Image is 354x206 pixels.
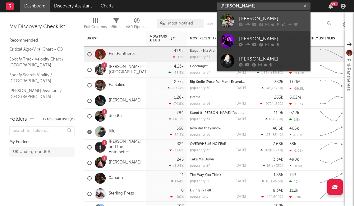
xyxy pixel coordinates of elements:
[190,96,246,99] div: Drama
[266,180,269,183] span: 16
[262,179,283,183] div: ( )
[289,96,301,100] div: 6.02M
[263,164,283,168] div: ( )
[272,195,282,199] span: -600 %
[317,140,345,155] svg: Chart title
[109,52,137,57] a: PinkPantheress
[109,98,141,103] a: [PERSON_NAME]
[236,164,246,168] div: [DATE]
[190,87,210,90] div: popularity: 30
[168,21,193,25] span: Most Notified
[289,111,299,115] div: 97.7k
[289,37,336,40] div: Spotify Monthly Listeners
[190,49,246,53] div: Illegal - Nia Archives Remix
[289,102,303,106] div: -16.3k
[317,93,345,109] svg: Chart title
[170,195,184,199] div: -100 %
[267,164,270,168] span: 16
[317,186,345,202] svg: Chart title
[190,164,210,168] div: popularity: 27
[289,173,296,177] div: 743
[317,155,345,171] svg: Chart title
[317,171,345,186] svg: Chart title
[171,179,184,183] div: +64 %
[239,55,307,63] div: [PERSON_NAME]
[111,23,121,31] div: Filters
[173,55,184,59] div: -17 %
[261,133,283,137] div: ( )
[217,11,310,31] a: [PERSON_NAME]
[174,80,184,84] div: 2.77k
[270,180,282,183] span: +45.5 %
[236,71,246,74] div: [DATE]
[9,37,75,44] div: Recommended
[190,37,237,40] div: Most Recent Track
[261,86,283,90] div: ( )
[190,133,210,137] div: popularity: 56
[9,138,75,146] div: My Folders
[174,49,184,53] div: 41.9k
[265,133,270,137] span: 173
[269,118,273,121] span: 85
[190,142,246,146] div: OVERWHELMING FEAR
[190,142,226,146] a: OVERWHELMING FEAR
[9,72,68,84] a: Spotify Search Virality / [GEOGRAPHIC_DATA]
[260,102,283,106] div: ( )
[217,51,310,71] a: [PERSON_NAME]
[9,56,68,69] a: Spotify Track Velocity Chart / [GEOGRAPHIC_DATA]
[264,149,270,152] span: 102
[271,133,282,137] span: -53.4 %
[274,80,283,84] div: 382k
[9,46,68,53] a: Critical Algo/Viral Chart - GB
[190,102,210,105] div: popularity: 58
[9,126,75,135] input: Search for folders...
[287,19,334,28] input: Search...
[190,80,246,84] div: Big Smile (Pose For Me) - Extended Mix
[289,189,298,193] div: 11.2k
[190,111,246,115] div: Stand & Lean (feat. Klyrae)
[271,149,282,152] span: -63.4 %
[111,16,121,34] div: Filters
[265,87,271,90] span: 141
[109,139,143,155] a: [PERSON_NAME] and the Antoinettes
[261,71,269,75] span: 1.58k
[190,173,246,177] div: The Way You Think
[87,37,134,40] div: Artist
[190,80,253,84] a: Big Smile (Pose For Me) - Extended Mix
[289,71,304,75] div: -9.62k
[179,173,184,177] div: 41
[236,195,246,199] div: [DATE]
[109,83,126,88] a: Pa Salieu
[345,59,352,91] div: PinkPantheress
[261,195,283,199] div: ( )
[289,142,296,146] div: 38k
[190,71,210,74] div: popularity: 57
[317,109,345,124] svg: Chart title
[181,189,184,193] div: 0
[109,129,116,134] a: Kilu
[317,47,345,62] svg: Chart title
[274,173,283,177] div: 1.85k
[330,2,338,6] div: 99 +
[9,116,27,123] div: Folders
[109,114,122,119] a: deed0t
[265,195,271,199] span: -10
[289,158,299,162] div: 490k
[177,158,184,162] div: 245
[177,111,184,115] div: 784
[317,124,345,140] svg: Chart title
[273,158,283,162] div: 3.34k
[190,173,221,177] a: The Way You Think
[190,127,221,130] a: how did they know
[273,127,283,131] div: 46.6k
[109,176,123,181] a: Xanadu
[329,4,333,9] button: 99+
[274,96,283,100] div: 263k
[289,127,299,131] div: 406k
[9,147,75,157] a: UK Underground(0)
[190,127,246,130] div: how did they know
[206,22,214,26] button: Save
[149,35,169,42] span: 7-Day Fans Added
[126,23,148,31] div: A&R Pipeline
[169,102,184,106] div: -74.8 %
